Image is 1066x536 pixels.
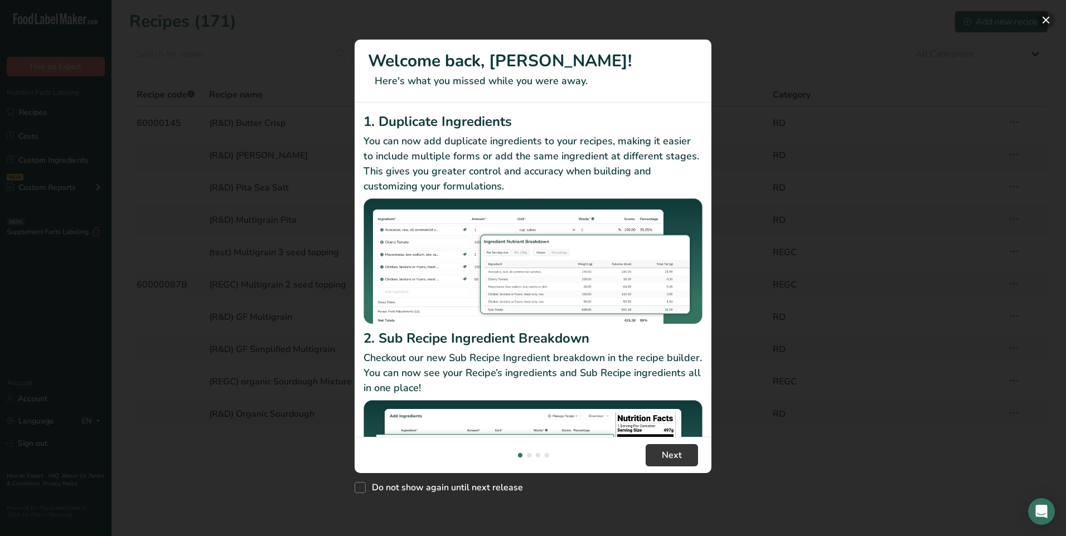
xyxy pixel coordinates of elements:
[366,482,523,493] span: Do not show again until next release
[662,449,682,462] span: Next
[364,328,702,348] h2: 2. Sub Recipe Ingredient Breakdown
[368,74,698,89] p: Here's what you missed while you were away.
[364,111,702,131] h2: 1. Duplicate Ingredients
[364,400,702,527] img: Sub Recipe Ingredient Breakdown
[368,48,698,74] h1: Welcome back, [PERSON_NAME]!
[646,444,698,466] button: Next
[364,198,702,325] img: Duplicate Ingredients
[364,350,702,396] p: Checkout our new Sub Recipe Ingredient breakdown in the recipe builder. You can now see your Reci...
[364,134,702,194] p: You can now add duplicate ingredients to your recipes, making it easier to include multiple forms...
[1028,498,1055,525] div: Open Intercom Messenger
